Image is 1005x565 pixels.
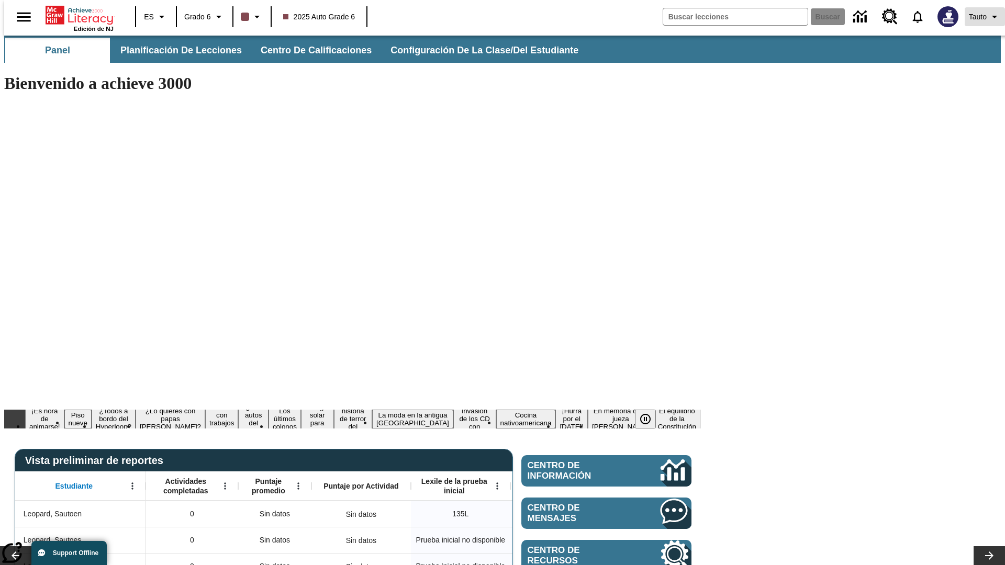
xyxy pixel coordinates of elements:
[496,410,556,428] button: Diapositiva 12 Cocina nativoamericana
[4,38,588,63] div: Subbarra de navegación
[390,44,578,56] span: Configuración de la clase/del estudiante
[25,405,64,432] button: Diapositiva 1 ¡Es hora de animarse!
[146,527,238,553] div: 0, Leopard, Sautoes
[937,6,958,27] img: Avatar
[184,12,211,22] span: Grado 6
[4,74,700,93] h1: Bienvenido a achieve 3000
[341,530,382,551] div: Sin datos, Leopard, Sautoes
[45,44,70,56] span: Panel
[190,508,194,519] span: 0
[254,503,295,525] span: Sin datos
[847,3,876,31] a: Centro de información
[31,541,107,565] button: Support Offline
[8,2,39,32] button: Abrir el menú lateral
[144,12,154,22] span: ES
[254,529,295,551] span: Sin datos
[46,5,114,26] a: Portada
[372,410,453,428] button: Diapositiva 10 La moda en la antigua Roma
[269,405,301,432] button: Diapositiva 7 Los últimos colonos
[5,38,110,63] button: Panel
[180,7,229,26] button: Grado: Grado 6, Elige un grado
[24,535,82,546] span: Leopard, Sautoes
[453,398,496,440] button: Diapositiva 11 La invasión de los CD con Internet
[238,527,311,553] div: Sin datos, Leopard, Sautoes
[146,501,238,527] div: 0, Leopard, Sautoen
[4,36,1001,63] div: Subbarra de navegación
[190,535,194,546] span: 0
[74,26,114,32] span: Edición de NJ
[125,478,140,494] button: Abrir menú
[238,402,268,436] button: Diapositiva 6 ¿Los autos del futuro?
[663,8,808,25] input: Buscar campo
[46,4,114,32] div: Portada
[555,405,588,432] button: Diapositiva 13 ¡Hurra por el Día de la Constitución!
[382,38,587,63] button: Configuración de la clase/del estudiante
[217,478,233,494] button: Abrir menú
[489,478,505,494] button: Abrir menú
[151,477,220,495] span: Actividades completadas
[904,3,931,30] a: Notificaciones
[291,478,306,494] button: Abrir menú
[334,398,373,440] button: Diapositiva 9 La historia de terror del tomate
[237,7,267,26] button: El color de la clase es café oscuro. Cambiar el color de la clase.
[205,402,238,436] button: Diapositiva 5 Niños con trabajos sucios
[416,477,493,495] span: Lexile de la prueba inicial
[261,44,372,56] span: Centro de calificaciones
[588,405,654,432] button: Diapositiva 14 En memoria de la jueza O'Connor
[323,481,398,491] span: Puntaje por Actividad
[301,402,334,436] button: Diapositiva 8 Energía solar para todos
[53,549,98,557] span: Support Offline
[120,44,242,56] span: Planificación de lecciones
[521,498,691,529] a: Centro de mensajes
[416,535,505,546] span: Prueba inicial no disponible, Leopard, Sautoes
[139,7,173,26] button: Lenguaje: ES, Selecciona un idioma
[654,405,700,432] button: Diapositiva 15 El equilibrio de la Constitución
[341,504,382,525] div: Sin datos, Leopard, Sautoen
[24,508,82,519] span: Leopard, Sautoen
[55,481,93,491] span: Estudiante
[64,410,92,428] button: Diapositiva 2 Piso nueve
[965,7,1005,26] button: Perfil/Configuración
[238,501,311,527] div: Sin datos, Leopard, Sautoen
[25,455,169,467] span: Vista preliminar de reportes
[969,12,987,22] span: Tauto
[974,546,1005,565] button: Carrusel de lecciones, seguir
[528,503,629,524] span: Centro de mensajes
[243,477,294,495] span: Puntaje promedio
[283,12,355,22] span: 2025 Auto Grade 6
[635,410,666,428] div: Pausar
[92,405,136,432] button: Diapositiva 3 ¿Todos a bordo del Hyperloop?
[635,410,656,428] button: Pausar
[931,3,965,30] button: Escoja un nuevo avatar
[876,3,904,31] a: Centro de recursos, Se abrirá en una pestaña nueva.
[112,38,250,63] button: Planificación de lecciones
[528,460,626,481] span: Centro de información
[521,455,691,487] a: Centro de información
[252,38,380,63] button: Centro de calificaciones
[136,405,205,432] button: Diapositiva 4 ¿Lo quieres con papas fritas?
[452,508,468,519] span: 135 Lexile, Leopard, Sautoen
